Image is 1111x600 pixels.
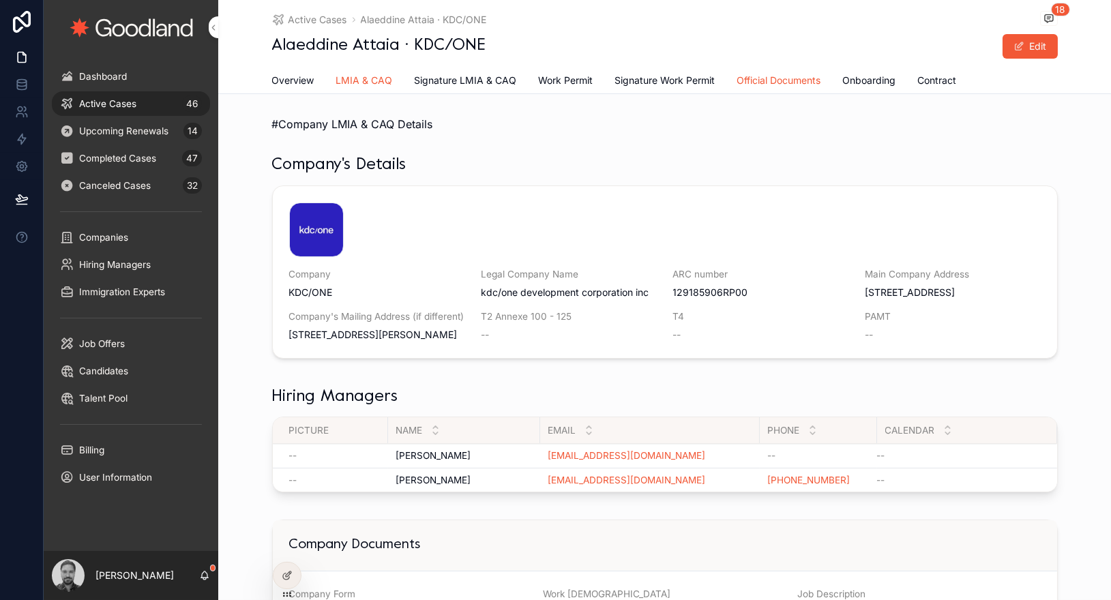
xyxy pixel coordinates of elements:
span: Work [DEMOGRAPHIC_DATA] [543,588,670,599]
span: Companies [79,231,128,243]
span: Canceled Cases [79,179,151,192]
span: Overview [272,74,314,87]
button: 18 [1040,11,1058,28]
a: Signature LMIA & CAQ [415,68,517,95]
a: Active Cases46 [52,91,210,116]
span: -- [877,474,885,486]
span: PAMT [865,310,1041,322]
a: Candidates [52,359,210,383]
a: Onboarding [843,68,896,95]
span: Legal Company Name [481,268,657,280]
span: Signature LMIA & CAQ [415,74,517,87]
span: 18 [1051,3,1070,16]
a: Hiring Managers [52,252,210,277]
span: -- [289,474,297,486]
h1: Company's Details [272,154,406,177]
span: Active Cases [288,13,347,27]
a: Canceled Cases32 [52,173,210,198]
span: ARC number [673,268,849,280]
h2: Company Documents [289,537,421,555]
span: Company [289,268,465,280]
span: Company Form [289,588,356,599]
span: Official Documents [737,74,821,87]
span: [STREET_ADDRESS][PERSON_NAME] [289,328,465,342]
a: [EMAIL_ADDRESS][DOMAIN_NAME] [548,474,706,486]
span: Dashboard [79,70,127,82]
h1: Hiring Managers [272,386,398,409]
a: Work Permit [539,68,593,95]
div: 46 [182,95,202,112]
span: -- [865,328,873,342]
strong: KDC/ONE [289,286,333,298]
a: Immigration Experts [52,280,210,304]
button: Edit [1003,34,1058,59]
span: -- [768,449,776,462]
a: Official Documents [737,68,821,95]
span: kdc/one development corporation inc [481,286,657,299]
img: App logo [70,18,193,37]
span: -- [289,449,297,462]
span: Calendar [885,424,935,436]
a: Contract [918,68,957,95]
div: 14 [183,123,202,139]
span: Hiring Managers [79,258,151,271]
span: Talent Pool [79,392,128,404]
span: Main Company Address [865,268,1041,280]
span: Phone [768,424,800,436]
strong: [PERSON_NAME] [396,450,471,461]
span: #Company LMIA & CAQ Details [272,117,433,131]
span: LMIA & CAQ [336,74,393,87]
strong: [PERSON_NAME] [396,475,471,485]
span: Work Permit [539,74,593,87]
a: Companies [52,225,210,250]
h1: Alaeddine Attaia · KDC/ONE [272,35,486,58]
span: Name [396,424,423,436]
span: Completed Cases [79,152,156,164]
a: Talent Pool [52,386,210,410]
span: Active Cases [79,97,136,110]
div: 32 [183,177,202,194]
span: Company's Mailing Address (if different) [289,310,465,322]
span: T4 [673,310,849,322]
span: Picture [289,424,329,436]
a: Dashboard [52,64,210,89]
span: [STREET_ADDRESS] [865,286,1041,299]
span: User Information [79,471,152,483]
span: 129185906RP00 [673,286,849,299]
span: Onboarding [843,74,896,87]
span: Contract [918,74,957,87]
div: 47 [182,150,202,166]
a: Completed Cases47 [52,146,210,170]
span: T2 Annexe 100 - 125 [481,310,657,322]
span: Email [548,424,576,436]
a: Overview [272,68,314,95]
a: Active Cases [272,13,347,27]
a: Upcoming Renewals14 [52,119,210,143]
span: -- [481,328,489,342]
a: [PHONE_NUMBER] [768,474,850,486]
span: -- [673,328,681,342]
a: User Information [52,465,210,490]
a: Alaeddine Attaia · KDC/ONE [361,13,487,27]
a: LMIA & CAQ [336,68,393,94]
span: Signature Work Permit [615,74,715,87]
span: Candidates [79,365,128,377]
a: Billing [52,438,210,462]
iframe: Spotlight [1,65,26,90]
div: scrollable content [44,55,218,507]
span: Immigration Experts [79,286,165,298]
span: -- [877,449,885,462]
p: [PERSON_NAME] [95,569,174,582]
a: [EMAIL_ADDRESS][DOMAIN_NAME] [548,449,706,462]
span: Job Offers [79,337,125,350]
a: Signature Work Permit [615,68,715,95]
span: Upcoming Renewals [79,125,168,137]
span: Job Description [797,588,865,599]
a: Job Offers [52,331,210,356]
span: Billing [79,444,104,456]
